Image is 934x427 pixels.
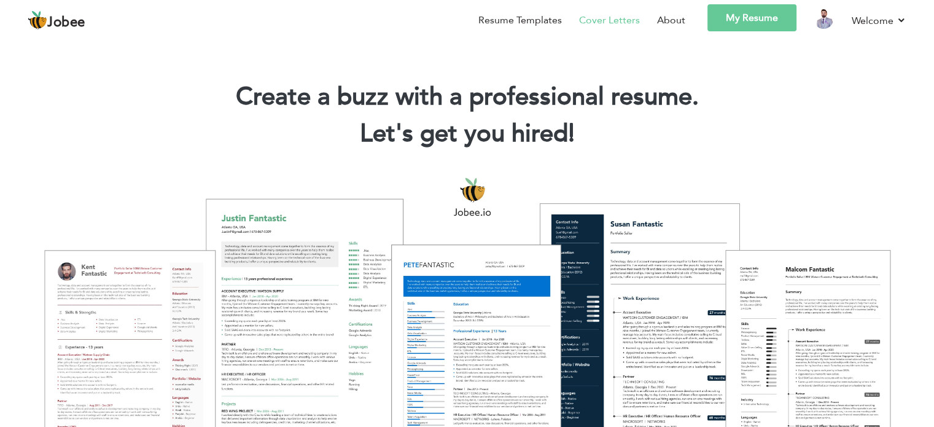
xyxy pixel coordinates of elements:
span: Jobee [47,16,85,29]
a: Welcome [852,13,906,28]
a: Cover Letters [579,13,640,28]
img: Profile Img [814,9,833,29]
a: Resume Templates [478,13,562,28]
span: | [569,117,574,151]
h1: Create a buzz with a professional resume. [18,81,916,113]
a: Jobee [28,10,85,30]
h2: Let's [18,118,916,150]
img: jobee.io [28,10,47,30]
span: get you hired! [420,117,575,151]
a: About [657,13,685,28]
a: My Resume [707,4,796,31]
